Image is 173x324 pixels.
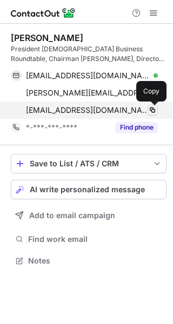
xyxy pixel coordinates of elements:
[26,88,150,98] span: [PERSON_NAME][EMAIL_ADDRESS][DOMAIN_NAME]
[11,206,167,225] button: Add to email campaign
[115,122,158,133] button: Reveal Button
[26,71,150,80] span: [EMAIL_ADDRESS][DOMAIN_NAME]
[11,232,167,247] button: Find work email
[30,159,148,168] div: Save to List / ATS / CRM
[11,44,167,64] div: President [DEMOGRAPHIC_DATA] Business Roundtable, Chairman [PERSON_NAME], Director [PERSON_NAME] ...
[26,105,150,115] span: [EMAIL_ADDRESS][DOMAIN_NAME]
[28,256,162,266] span: Notes
[11,180,167,199] button: AI write personalized message
[11,253,167,268] button: Notes
[29,211,115,220] span: Add to email campaign
[11,32,83,43] div: [PERSON_NAME]
[30,185,145,194] span: AI write personalized message
[11,154,167,173] button: save-profile-one-click
[11,6,76,19] img: ContactOut v5.3.10
[28,234,162,244] span: Find work email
